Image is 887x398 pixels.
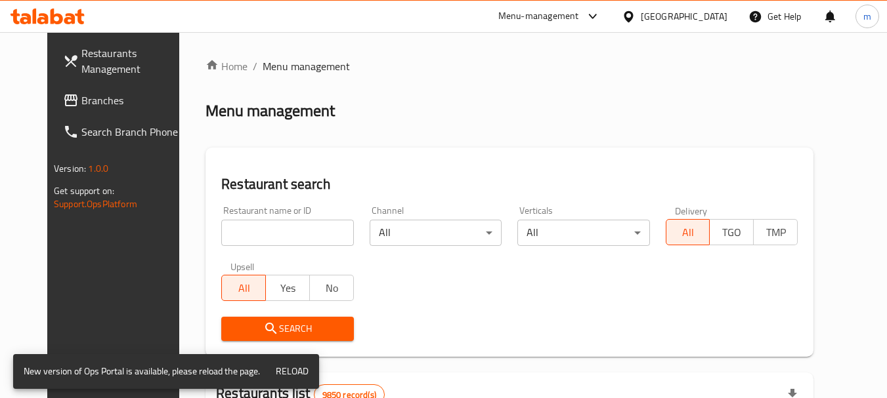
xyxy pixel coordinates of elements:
[230,262,255,271] label: Upsell
[206,58,248,74] a: Home
[863,9,871,24] span: m
[81,124,185,140] span: Search Branch Phone
[206,100,335,121] h2: Menu management
[309,275,354,301] button: No
[315,279,349,298] span: No
[232,321,343,337] span: Search
[276,363,309,380] span: Reload
[265,275,310,301] button: Yes
[271,279,305,298] span: Yes
[81,92,185,108] span: Branches
[53,85,196,116] a: Branches
[270,359,314,384] button: Reload
[753,219,798,245] button: TMP
[517,220,649,246] div: All
[53,37,196,85] a: Restaurants Management
[253,58,257,74] li: /
[227,279,261,298] span: All
[221,275,266,301] button: All
[221,220,353,246] input: Search for restaurant name or ID..
[709,219,754,245] button: TGO
[24,358,260,385] div: New version of Ops Portal is available, please reload the page.
[263,58,350,74] span: Menu management
[715,223,748,242] span: TGO
[666,219,710,245] button: All
[221,174,798,194] h2: Restaurant search
[54,195,137,212] a: Support.OpsPlatform
[88,160,108,177] span: 1.0.0
[221,317,353,341] button: Search
[759,223,792,242] span: TMP
[81,45,185,77] span: Restaurants Management
[641,9,727,24] div: [GEOGRAPHIC_DATA]
[498,9,579,24] div: Menu-management
[675,206,708,215] label: Delivery
[54,160,86,177] span: Version:
[54,182,114,199] span: Get support on:
[53,116,196,148] a: Search Branch Phone
[370,220,502,246] div: All
[672,223,705,242] span: All
[206,58,813,74] nav: breadcrumb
